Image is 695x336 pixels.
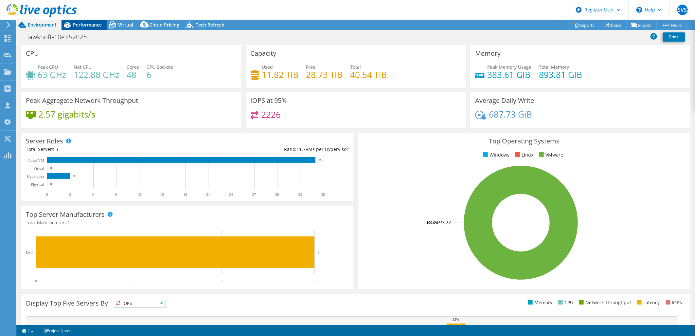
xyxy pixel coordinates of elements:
text: 35 [319,159,322,162]
span: Net CPU [74,64,92,70]
a: Project Notes [38,327,76,335]
tspan: 100.0% [426,220,438,225]
text: Guest VM [28,158,44,163]
li: Memory [526,299,552,306]
h4: 383.61 GiB [487,71,531,78]
h3: Average Daily Write [475,97,534,104]
div: Total Servers: [26,146,187,153]
h3: Top Server Manufacturers [26,211,105,218]
span: Peak CPU [38,64,58,70]
text: 18 [183,192,187,197]
text: 21 [206,192,210,197]
h3: Peak Aggregate Network Throughput [26,97,138,104]
a: Share [600,20,627,30]
span: Environment [28,22,57,28]
span: 3 [56,146,58,152]
h3: Server Roles [26,138,63,145]
text: Dell [26,250,33,255]
text: 93% [453,317,459,321]
li: VMware [538,151,563,159]
span: Cores [127,64,139,70]
text: 6 [92,192,94,197]
li: Latency [635,299,660,306]
a: Reports [569,20,600,30]
a: Export [626,20,657,30]
span: Free [306,64,316,70]
text: 9 [115,192,117,197]
span: Cloud Pricing [150,22,179,28]
text: Hypervisor [27,174,45,179]
h3: CPU [26,50,39,57]
h4: 11.82 TiB [262,71,299,78]
text: 1 [128,279,130,283]
a: More [656,20,687,30]
h4: 2.57 gigabits/s [38,111,95,118]
text: 0 [50,166,52,170]
span: Performance [73,22,102,28]
li: IOPS [664,299,682,306]
h1: HawkSoft-10-02-2025 [21,33,97,41]
tspan: ESXi 8.0 [438,220,451,225]
h4: 2226 [261,111,281,118]
text: Physical [31,182,44,187]
h4: 63 GHz [38,71,66,78]
h3: IOPS at 95% [251,97,287,104]
text: 0 [46,192,48,197]
h4: 40.54 TiB [350,71,387,78]
h4: Total Manufacturers: [26,219,348,226]
span: CPU Sockets [147,64,173,70]
h4: 893.81 GiB [539,71,582,78]
h3: Capacity [251,50,276,57]
h4: 122.88 GHz [74,71,119,78]
h3: Memory [475,50,501,57]
div: Ratio: VMs per Hypervisor [187,146,348,153]
li: Network Throughput [578,299,631,306]
svg: \n [636,7,642,13]
h3: Top Operating Systems [363,138,686,145]
span: SVS [677,5,688,15]
h4: 28.73 TiB [306,71,343,78]
li: Linux [514,151,533,159]
a: Print [663,32,685,42]
text: 0 [50,182,52,186]
text: 3 [318,251,320,254]
li: Windows [482,151,509,159]
text: 33 [298,192,302,197]
text: 24 [229,192,233,197]
text: 3 [73,175,75,178]
text: 3 [69,192,71,197]
text: Virtual [33,166,45,171]
text: 12 [137,192,141,197]
text: 15 [160,192,164,197]
span: Total [350,64,361,70]
text: 27 [252,192,256,197]
text: 2 [221,279,223,283]
h4: 6 [147,71,173,78]
li: CPU [557,299,573,306]
text: 30 [275,192,279,197]
h4: 48 [127,71,139,78]
a: 2 [18,327,38,335]
text: 0 [35,279,37,283]
text: 3 [313,279,315,283]
span: Total Memory [539,64,569,70]
text: 36 [321,192,325,197]
span: IOPS [114,299,166,307]
span: Tech Refresh [196,22,224,28]
h4: 687.73 GiB [489,111,532,118]
span: Peak Memory Usage [487,64,531,70]
span: Used [262,64,273,70]
span: 11.7 [296,146,306,152]
span: 1 [68,219,70,226]
span: Virtual [118,22,133,28]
